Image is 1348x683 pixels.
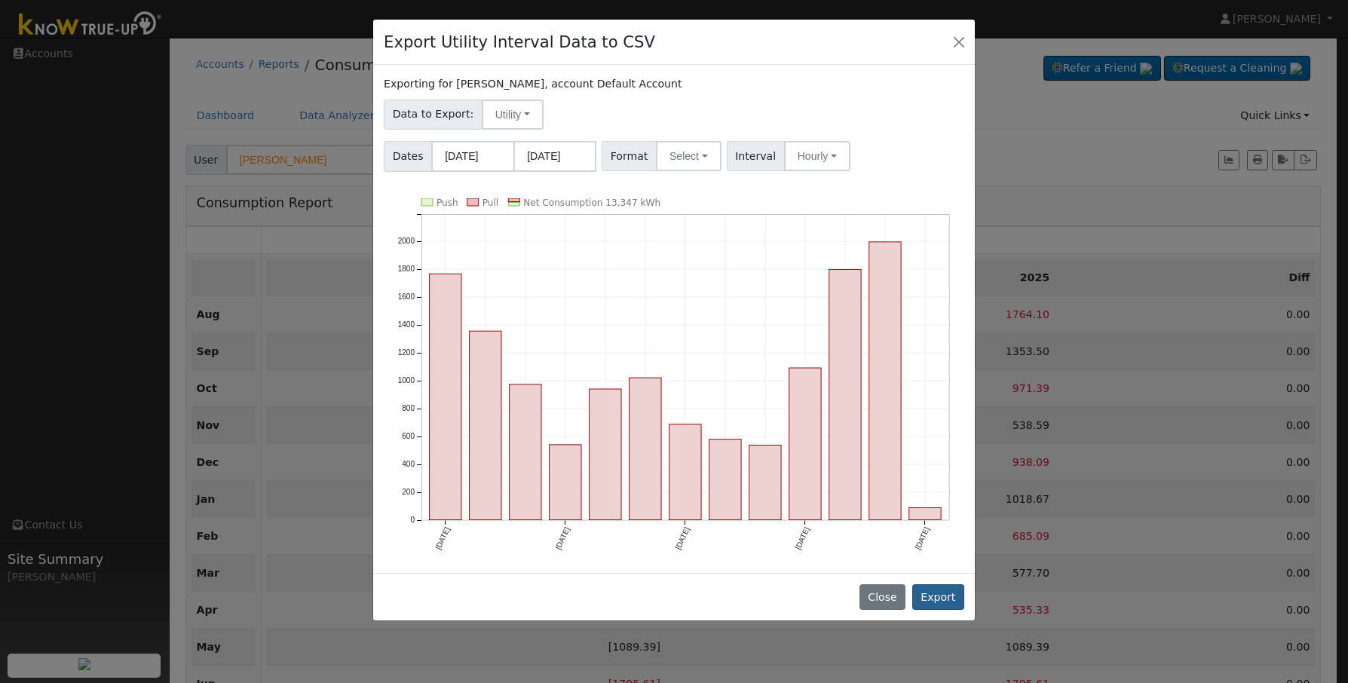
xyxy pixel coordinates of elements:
[523,198,660,208] text: Net Consumption 13,347 kWh
[402,404,415,412] text: 800
[909,507,941,519] rect: onclick=""
[384,100,483,130] span: Data to Export:
[669,424,701,520] rect: onclick=""
[602,141,657,171] span: Format
[411,516,415,524] text: 0
[470,331,501,519] rect: onclick=""
[784,141,850,171] button: Hourly
[398,265,415,273] text: 1800
[912,584,964,610] button: Export
[789,368,821,520] rect: onclick=""
[554,525,571,550] text: [DATE]
[430,274,461,519] rect: onclick=""
[674,525,691,550] text: [DATE]
[794,525,811,550] text: [DATE]
[869,242,901,520] rect: onclick=""
[483,198,498,208] text: Pull
[402,432,415,440] text: 600
[829,269,861,519] rect: onclick=""
[482,100,544,130] button: Utility
[384,30,655,54] h4: Export Utility Interval Data to CSV
[402,488,415,496] text: 200
[749,445,781,519] rect: onclick=""
[914,525,931,550] text: [DATE]
[510,384,541,520] rect: onclick=""
[630,378,661,519] rect: onclick=""
[434,525,452,550] text: [DATE]
[398,237,415,245] text: 2000
[398,320,415,329] text: 1400
[402,460,415,468] text: 400
[656,141,721,171] button: Select
[859,584,905,610] button: Close
[384,76,682,92] label: Exporting for [PERSON_NAME], account Default Account
[384,141,432,172] span: Dates
[398,348,415,357] text: 1200
[398,292,415,301] text: 1600
[709,439,741,519] rect: onclick=""
[398,376,415,384] text: 1000
[727,141,785,171] span: Interval
[550,445,581,520] rect: onclick=""
[948,31,970,52] button: Close
[437,198,458,208] text: Push
[590,389,621,520] rect: onclick=""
